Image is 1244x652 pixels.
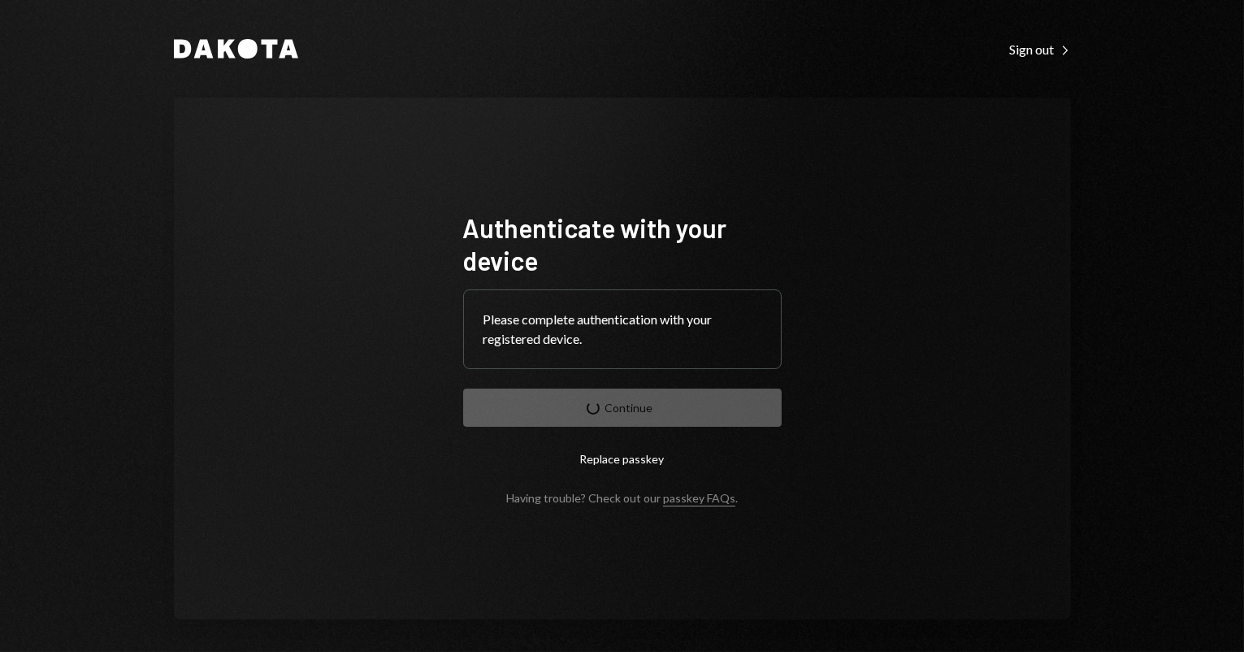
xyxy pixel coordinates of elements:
a: passkey FAQs [663,491,735,506]
div: Having trouble? Check out our . [506,491,738,505]
div: Please complete authentication with your registered device. [483,310,761,349]
button: Replace passkey [463,440,782,478]
a: Sign out [1010,40,1071,58]
h1: Authenticate with your device [463,211,782,276]
div: Sign out [1010,41,1071,58]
